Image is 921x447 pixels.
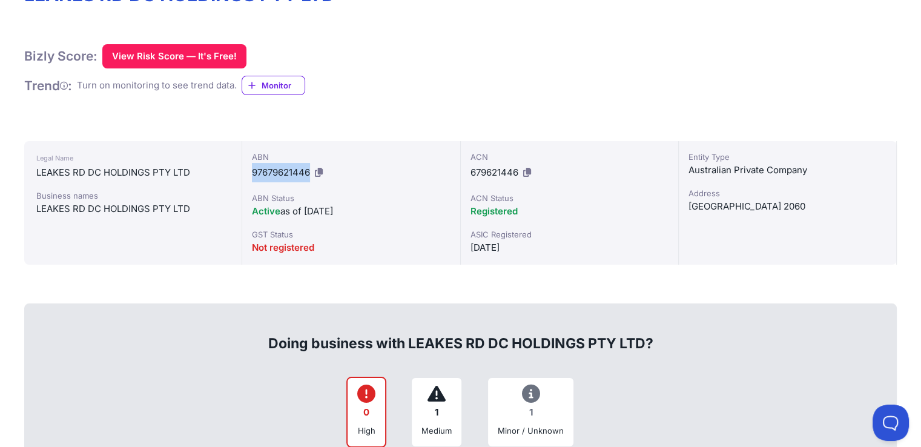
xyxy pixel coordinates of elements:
div: Address [688,187,886,199]
div: 0 [357,401,375,425]
div: High [357,425,375,437]
iframe: Toggle Customer Support [873,405,909,441]
div: [DATE] [470,240,668,255]
div: ABN Status [252,192,450,204]
span: 679621446 [470,167,518,178]
span: Not registered [252,242,314,253]
div: ABN [252,151,450,163]
div: 1 [498,401,564,425]
h1: Bizly Score: [24,48,97,64]
div: Australian Private Company [688,163,886,177]
div: Turn on monitoring to see trend data. [77,79,237,93]
div: ACN [470,151,668,163]
div: ACN Status [470,192,668,204]
div: LEAKES RD DC HOLDINGS PTY LTD [36,165,229,180]
div: [GEOGRAPHIC_DATA] 2060 [688,199,886,214]
div: Minor / Unknown [498,425,564,437]
div: 1 [421,401,452,425]
h1: Trend : [24,78,72,94]
span: 97679621446 [252,167,310,178]
span: Monitor [262,79,305,91]
div: Entity Type [688,151,886,163]
span: Active [252,205,280,217]
span: Registered [470,205,518,217]
div: LEAKES RD DC HOLDINGS PTY LTD [36,202,229,216]
div: as of [DATE] [252,204,450,219]
div: Doing business with LEAKES RD DC HOLDINGS PTY LTD? [38,314,883,353]
button: View Risk Score — It's Free! [102,44,246,68]
div: Legal Name [36,151,229,165]
a: Monitor [242,76,305,95]
div: Medium [421,425,452,437]
div: GST Status [252,228,450,240]
div: ASIC Registered [470,228,668,240]
div: Business names [36,190,229,202]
